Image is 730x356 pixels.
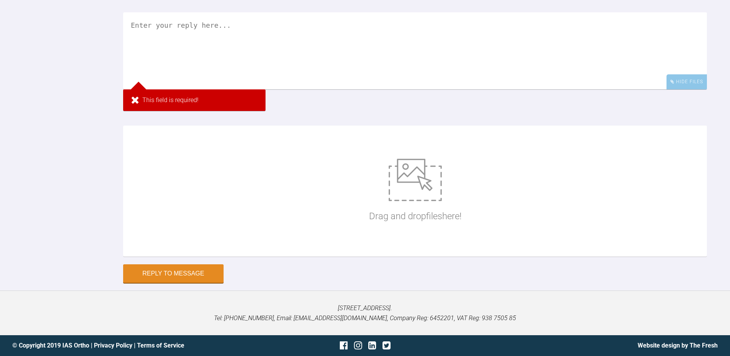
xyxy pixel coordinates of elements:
a: Terms of Service [137,342,184,349]
a: Privacy Policy [94,342,132,349]
div: Hide Files [667,74,707,89]
p: Drag and drop files here! [369,209,461,223]
div: © Copyright 2019 IAS Ortho | | [12,341,247,351]
p: [STREET_ADDRESS]. Tel: [PHONE_NUMBER], Email: [EMAIL_ADDRESS][DOMAIN_NAME], Company Reg: 6452201,... [12,303,718,323]
a: Website design by The Fresh [638,342,718,349]
div: This field is required! [123,89,266,111]
button: Reply to Message [123,264,224,283]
